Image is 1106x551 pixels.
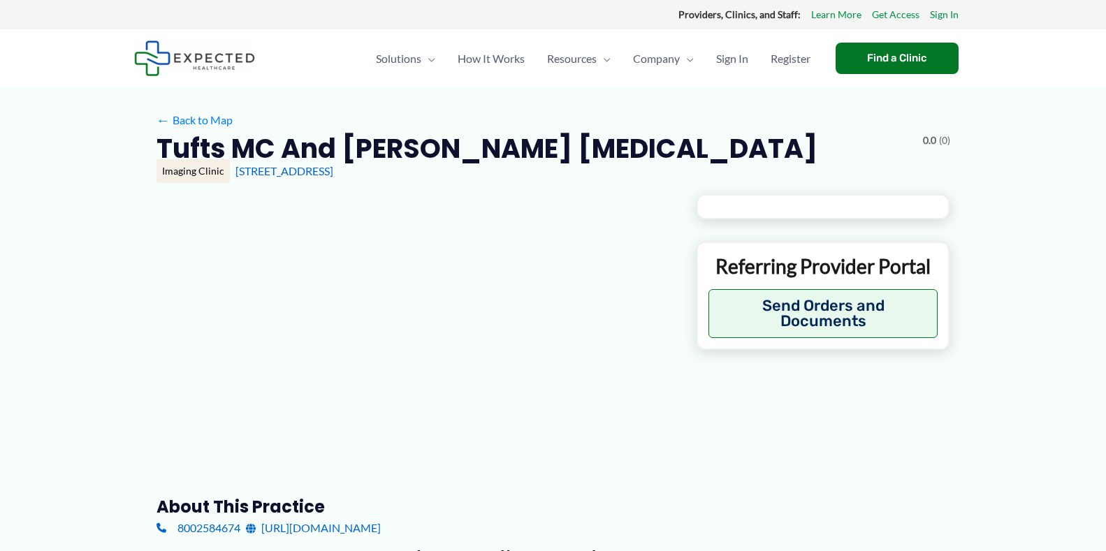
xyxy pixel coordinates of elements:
[622,34,705,83] a: CompanyMenu Toggle
[365,34,446,83] a: SolutionsMenu Toggle
[365,34,822,83] nav: Primary Site Navigation
[157,110,233,131] a: ←Back to Map
[157,113,170,126] span: ←
[923,131,936,149] span: 0.0
[836,43,959,74] a: Find a Clinic
[421,34,435,83] span: Menu Toggle
[872,6,919,24] a: Get Access
[157,131,817,166] h2: Tufts MC and [PERSON_NAME] [MEDICAL_DATA]
[939,131,950,149] span: (0)
[246,517,381,538] a: [URL][DOMAIN_NAME]
[708,254,938,279] p: Referring Provider Portal
[633,34,680,83] span: Company
[446,34,536,83] a: How It Works
[157,159,230,183] div: Imaging Clinic
[680,34,694,83] span: Menu Toggle
[235,164,333,177] a: [STREET_ADDRESS]
[705,34,759,83] a: Sign In
[157,496,674,517] h3: About this practice
[759,34,822,83] a: Register
[376,34,421,83] span: Solutions
[811,6,861,24] a: Learn More
[157,517,240,538] a: 8002584674
[134,41,255,76] img: Expected Healthcare Logo - side, dark font, small
[716,34,748,83] span: Sign In
[771,34,810,83] span: Register
[678,8,801,20] strong: Providers, Clinics, and Staff:
[547,34,597,83] span: Resources
[597,34,611,83] span: Menu Toggle
[930,6,959,24] a: Sign In
[458,34,525,83] span: How It Works
[708,289,938,338] button: Send Orders and Documents
[536,34,622,83] a: ResourcesMenu Toggle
